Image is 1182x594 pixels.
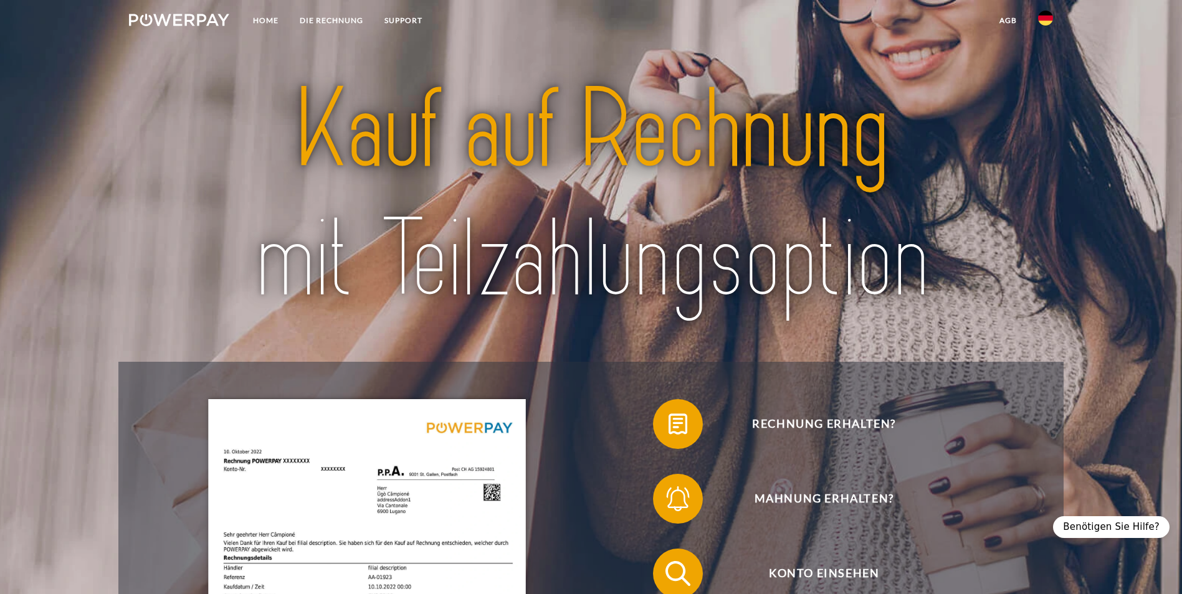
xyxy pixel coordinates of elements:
[989,9,1027,32] a: agb
[374,9,433,32] a: SUPPORT
[662,558,693,589] img: qb_search.svg
[671,399,976,449] span: Rechnung erhalten?
[653,399,977,449] button: Rechnung erhalten?
[653,474,977,524] button: Mahnung erhalten?
[242,9,289,32] a: Home
[174,59,1008,331] img: title-powerpay_de.svg
[662,483,693,514] img: qb_bell.svg
[671,474,976,524] span: Mahnung erhalten?
[289,9,374,32] a: DIE RECHNUNG
[1038,11,1053,26] img: de
[662,408,693,440] img: qb_bill.svg
[1053,516,1170,538] div: Benötigen Sie Hilfe?
[129,14,229,26] img: logo-powerpay-white.svg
